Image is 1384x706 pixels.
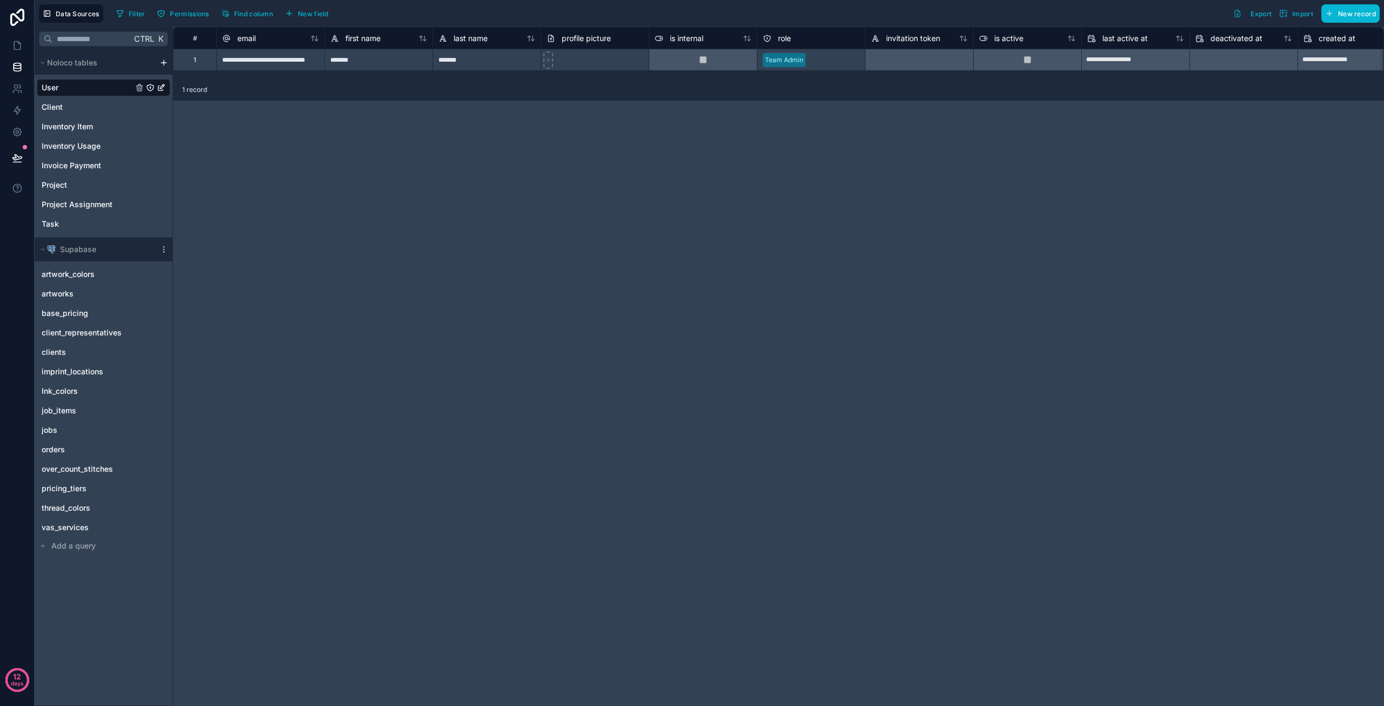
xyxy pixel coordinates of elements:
span: email [237,33,256,44]
button: Find column [217,5,277,22]
a: Permissions [153,5,217,22]
span: is internal [670,33,703,44]
p: days [11,676,24,691]
span: last name [454,33,488,44]
button: Permissions [153,5,212,22]
button: Export [1229,4,1275,23]
div: Team Admin [765,55,803,65]
span: Export [1250,10,1272,18]
span: profile picture [562,33,611,44]
span: deactivated at [1210,33,1262,44]
span: role [778,33,791,44]
span: first name [345,33,381,44]
span: invitation token [886,33,940,44]
a: New record [1317,4,1380,23]
span: Ctrl [133,32,155,45]
span: last active at [1102,33,1148,44]
span: created at [1319,33,1355,44]
span: 1 record [182,85,207,94]
button: Data Sources [39,4,103,23]
span: Data Sources [56,10,99,18]
span: Filter [129,10,145,18]
span: New record [1338,10,1376,18]
p: 12 [13,671,21,682]
span: is active [994,33,1023,44]
div: 1 [194,56,196,64]
button: New field [281,5,332,22]
span: K [157,35,164,43]
span: New field [298,10,329,18]
span: Import [1292,10,1313,18]
button: Filter [112,5,149,22]
div: # [182,34,208,42]
span: Permissions [170,10,209,18]
button: New record [1321,4,1380,23]
span: Find column [234,10,273,18]
button: Import [1275,4,1317,23]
